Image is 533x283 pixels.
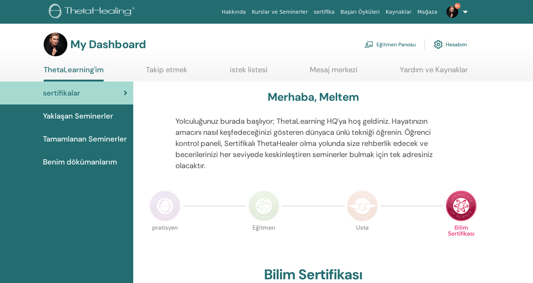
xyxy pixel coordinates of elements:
img: default.jpg [446,6,458,18]
img: Instructor [248,190,279,222]
span: sertifikalar [43,87,80,99]
a: Takip etmek [146,65,187,80]
a: Eğitmen Panosu [365,36,416,53]
p: Bilim Sertifikası [446,225,477,256]
a: Başarı Öyküleri [338,5,383,19]
p: pratisyen [150,225,181,256]
span: 9+ [455,3,460,9]
img: default.jpg [44,33,67,56]
h3: My Dashboard [70,38,146,51]
img: logo.png [49,4,137,20]
a: istek listesi [230,65,268,80]
p: Yolculuğunuz burada başlıyor; ThetaLearning HQ'ya hoş geldiniz. Hayatınızın amacını nasıl keşfede... [175,116,451,171]
a: sertifika [311,5,337,19]
img: Master [347,190,378,222]
img: chalkboard-teacher.svg [365,41,373,48]
a: Hesabım [434,36,467,53]
a: Yardım ve Kaynaklar [400,65,468,80]
h3: Merhaba, Meltem [268,90,359,104]
a: Hakkında [219,5,249,19]
img: Practitioner [150,190,181,222]
span: Tamamlanan Seminerler [43,133,127,144]
a: Kaynaklar [383,5,415,19]
p: Eğitmen [248,225,279,256]
img: cog.svg [434,38,443,51]
p: Usta [347,225,378,256]
img: Certificate of Science [446,190,477,222]
a: Kurslar ve Seminerler [249,5,311,19]
a: ThetaLearning'im [44,65,104,81]
a: Mağaza [414,5,440,19]
a: Mesaj merkezi [310,65,358,80]
span: Benim dökümanlarım [43,156,117,167]
span: Yaklaşan Seminerler [43,110,113,121]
